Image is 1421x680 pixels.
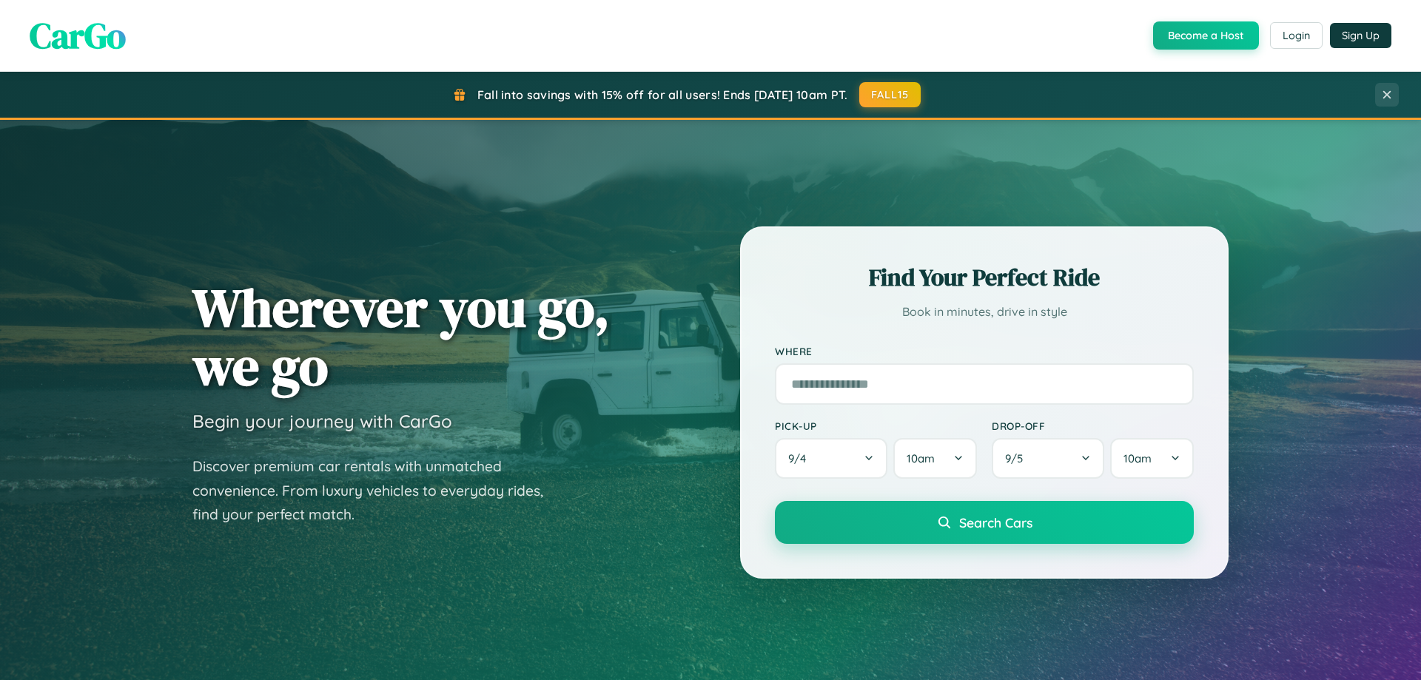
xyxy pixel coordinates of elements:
[859,82,921,107] button: FALL15
[775,261,1194,294] h2: Find Your Perfect Ride
[477,87,848,102] span: Fall into savings with 15% off for all users! Ends [DATE] 10am PT.
[788,451,813,465] span: 9 / 4
[192,410,452,432] h3: Begin your journey with CarGo
[1153,21,1259,50] button: Become a Host
[775,420,977,432] label: Pick-up
[775,438,887,479] button: 9/4
[893,438,977,479] button: 10am
[907,451,935,465] span: 10am
[775,301,1194,323] p: Book in minutes, drive in style
[992,420,1194,432] label: Drop-off
[992,438,1104,479] button: 9/5
[1330,23,1391,48] button: Sign Up
[192,278,610,395] h1: Wherever you go, we go
[959,514,1032,531] span: Search Cars
[775,501,1194,544] button: Search Cars
[1270,22,1323,49] button: Login
[775,345,1194,357] label: Where
[1123,451,1152,465] span: 10am
[1110,438,1194,479] button: 10am
[30,11,126,60] span: CarGo
[1005,451,1030,465] span: 9 / 5
[192,454,562,527] p: Discover premium car rentals with unmatched convenience. From luxury vehicles to everyday rides, ...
